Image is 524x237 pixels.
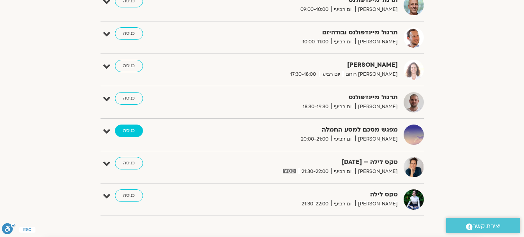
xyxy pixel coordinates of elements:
[355,5,398,14] span: [PERSON_NAME]
[300,103,331,111] span: 18:30-19:30
[319,70,343,78] span: יום רביעי
[331,5,355,14] span: יום רביעי
[355,135,398,143] span: [PERSON_NAME]
[207,125,398,135] strong: מפגש מסכם למסע החמלה
[207,92,398,103] strong: תרגול מיינדפולנס
[355,103,398,111] span: [PERSON_NAME]
[355,200,398,208] span: [PERSON_NAME]
[298,5,331,14] span: 09:00-10:00
[298,135,331,143] span: 20:00-21:00
[115,27,143,40] a: כניסה
[331,103,355,111] span: יום רביעי
[473,221,501,232] span: יצירת קשר
[331,200,355,208] span: יום רביעי
[283,169,296,173] img: vodicon
[299,168,331,176] span: 21:30-22:00
[355,38,398,46] span: [PERSON_NAME]
[207,60,398,70] strong: [PERSON_NAME]
[115,60,143,72] a: כניסה
[300,38,331,46] span: 10:00-11:00
[115,189,143,202] a: כניסה
[331,168,355,176] span: יום רביעי
[115,125,143,137] a: כניסה
[207,27,398,38] strong: תרגול מיינדפולנס ובודהיזם
[207,189,398,200] strong: טקס לילה
[446,218,520,233] a: יצירת קשר
[288,70,319,78] span: 17:30-18:00
[355,168,398,176] span: [PERSON_NAME]
[115,157,143,169] a: כניסה
[343,70,398,78] span: [PERSON_NAME] רוחם
[331,135,355,143] span: יום רביעי
[115,92,143,105] a: כניסה
[207,157,398,168] strong: טקס לילה – [DATE]
[331,38,355,46] span: יום רביעי
[299,200,331,208] span: 21:30-22:00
